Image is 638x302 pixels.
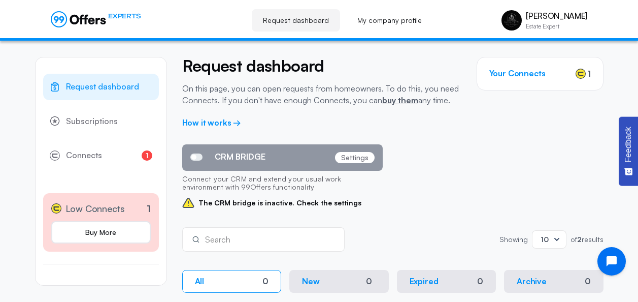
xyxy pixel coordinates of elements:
span: The CRM bridge is inactive. Check the settings [182,197,383,209]
a: Buy More [51,221,151,244]
a: Request dashboard [43,74,159,100]
p: On this page, you can open requests from homeowners. To do this, you need Connects. If you don't ... [182,83,461,106]
p: All [195,277,205,286]
span: 1 [142,150,152,161]
p: Expired [410,277,439,286]
a: EXPERTS [51,11,141,27]
p: Connect your CRM and extend your usual work environment with 99Offers functionality [182,171,383,197]
span: Connects [66,149,102,162]
p: Estate Expert [526,23,587,29]
p: New [302,277,320,286]
a: Subscriptions [43,108,159,135]
img: Michael Rosario [501,10,522,31]
div: 0 [477,277,483,286]
h3: Your Connects [489,69,546,78]
span: Feedback [624,127,633,162]
strong: 2 [577,235,582,244]
span: 1 [588,68,591,80]
a: Connects1 [43,142,159,169]
a: How it works → [182,117,242,128]
span: Subscriptions [66,115,118,128]
span: Request dashboard [66,80,139,94]
a: buy them [382,95,418,105]
p: Showing [499,236,528,243]
span: CRM BRIDGE [215,152,265,162]
a: My company profile [346,9,433,32]
button: New0 [289,270,389,293]
span: Low Connects [65,201,125,216]
button: Feedback - Show survey [619,116,638,186]
div: 0 [262,277,268,286]
div: 0 [585,277,591,286]
h2: Request dashboard [182,57,461,75]
p: Archive [517,277,547,286]
p: of results [570,236,603,243]
p: 1 [147,202,151,216]
button: Expired0 [397,270,496,293]
span: 10 [541,235,549,244]
button: Archive0 [504,270,603,293]
p: [PERSON_NAME] [526,11,587,21]
p: Settings [335,152,375,163]
button: All0 [182,270,282,293]
a: Request dashboard [252,9,340,32]
span: EXPERTS [108,11,141,21]
div: 0 [362,276,376,287]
